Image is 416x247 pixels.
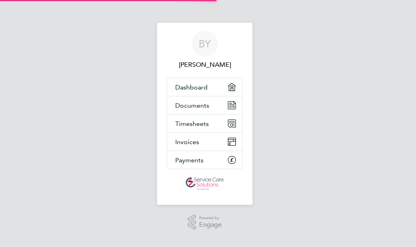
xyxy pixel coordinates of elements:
[199,221,222,228] span: Engage
[199,215,222,221] span: Powered by
[167,96,242,114] a: Documents
[175,83,208,91] span: Dashboard
[167,31,243,70] a: BY[PERSON_NAME]
[175,138,199,146] span: Invoices
[199,38,211,49] span: BY
[167,151,242,169] a: Payments
[167,133,242,151] a: Invoices
[175,102,209,109] span: Documents
[167,115,242,132] a: Timesheets
[167,177,243,190] a: Go to home page
[186,177,224,190] img: servicecare-logo-retina.png
[188,215,222,230] a: Powered byEngage
[175,156,204,164] span: Payments
[175,120,209,128] span: Timesheets
[167,60,243,70] span: Beverley Young
[157,23,253,205] nav: Main navigation
[167,78,242,96] a: Dashboard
